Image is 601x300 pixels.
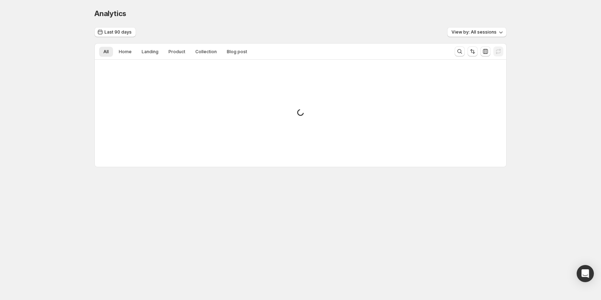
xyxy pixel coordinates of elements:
div: Open Intercom Messenger [577,265,594,282]
span: View by: All sessions [451,29,497,35]
span: Home [119,49,132,55]
span: Landing [142,49,158,55]
span: All [103,49,109,55]
span: Last 90 days [104,29,132,35]
button: Sort the results [468,46,478,56]
span: Analytics [94,9,126,18]
span: Collection [195,49,217,55]
span: Product [168,49,185,55]
span: Blog post [227,49,247,55]
button: View by: All sessions [447,27,507,37]
button: Last 90 days [94,27,136,37]
button: Search and filter results [455,46,465,56]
